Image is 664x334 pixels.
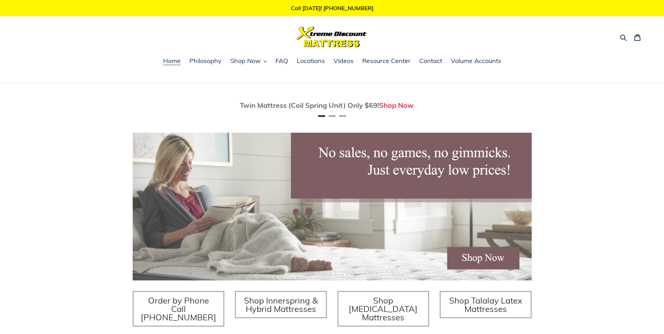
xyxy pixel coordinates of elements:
span: Shop Innerspring & Hybrid Mattresses [244,295,318,314]
a: Locations [293,56,328,67]
span: Philosophy [189,57,222,65]
a: Order by Phone Call [PHONE_NUMBER] [133,291,225,327]
a: Shop Now [379,101,414,110]
span: Shop Now [230,57,261,65]
a: Resource Center [359,56,414,67]
span: Order by Phone Call [PHONE_NUMBER] [141,295,216,322]
span: FAQ [275,57,288,65]
button: Shop Now [227,56,270,67]
span: Resource Center [362,57,411,65]
span: Shop Talalay Latex Mattresses [449,295,522,314]
a: Shop [MEDICAL_DATA] Mattresses [337,291,429,327]
a: Shop Talalay Latex Mattresses [440,291,532,318]
button: Page 3 [339,115,346,117]
a: FAQ [272,56,292,67]
a: Shop Innerspring & Hybrid Mattresses [235,291,327,318]
a: Videos [330,56,357,67]
a: Volume Accounts [447,56,505,67]
span: Twin Mattress (Coil Spring Unit) Only $69! [240,101,379,110]
img: herobannermay2022-1652879215306_1200x.jpg [133,133,532,280]
button: Page 1 [318,115,325,117]
span: Shop [MEDICAL_DATA] Mattresses [349,295,418,322]
span: Locations [297,57,325,65]
span: Videos [334,57,354,65]
span: Volume Accounts [451,57,501,65]
span: Contact [419,57,442,65]
a: Contact [416,56,446,67]
img: Xtreme Discount Mattress [297,27,367,47]
span: Home [163,57,181,65]
a: Home [160,56,184,67]
button: Page 2 [329,115,336,117]
a: Philosophy [186,56,225,67]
